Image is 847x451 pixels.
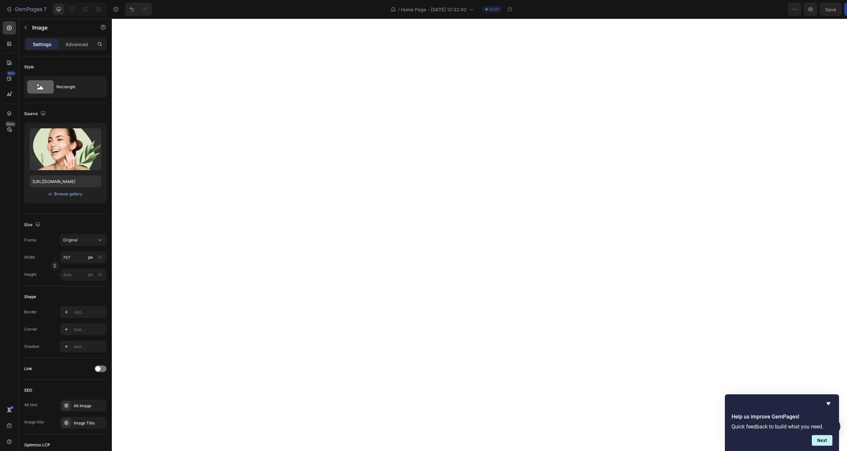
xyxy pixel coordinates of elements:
[63,237,78,243] span: Original
[48,190,52,198] span: or
[74,309,105,315] div: Add...
[24,254,35,260] label: Width
[778,3,800,16] button: Save
[803,3,831,16] button: Publish
[60,251,107,263] input: px%
[24,387,32,393] div: SEO
[731,400,832,446] div: Help us improve GemPages!
[74,327,105,333] div: Add...
[24,294,36,300] div: Shape
[731,413,832,421] h2: Help us improve GemPages!
[6,71,16,76] div: 450
[24,221,42,229] div: Size
[125,3,152,16] div: Undo/Redo
[60,269,107,281] input: px%
[96,271,104,279] button: px
[56,79,97,95] div: Rectangle
[98,272,102,278] div: %
[24,109,47,118] div: Source
[98,254,102,260] div: %
[112,19,847,451] iframe: Design area
[824,400,832,408] button: Hide survey
[43,5,46,13] p: 7
[24,309,37,315] div: Border
[54,191,82,197] div: Browse gallery
[809,6,825,13] div: Publish
[30,128,101,170] img: preview-image
[398,6,400,13] span: /
[74,420,105,426] div: Image Title
[784,7,795,12] span: Save
[65,41,88,48] p: Advanced
[74,344,105,350] div: Add...
[24,272,37,278] label: Height
[24,326,38,332] div: Corner
[812,435,832,446] button: Next question
[87,271,95,279] button: %
[24,419,44,425] div: Image title
[731,423,832,430] p: Quick feedback to build what you need.
[24,442,50,448] div: Optimize LCP
[74,403,105,409] div: Alt Image
[33,41,51,48] p: Settings
[24,64,34,70] div: Style
[401,6,467,13] span: Home Page - [DATE] 12:32:42
[24,237,37,243] label: Frame
[24,344,39,350] div: Shadow
[60,234,107,246] button: Original
[489,6,499,12] span: Draft
[24,402,38,408] div: Alt text
[87,253,95,261] button: %
[5,121,16,127] div: Beta
[96,253,104,261] button: px
[54,191,83,197] button: Browse gallery
[88,272,93,278] div: px
[88,254,93,260] div: px
[32,24,89,32] p: Image
[30,175,101,187] input: https://example.com/image.jpg
[24,366,32,372] div: Link
[3,3,49,16] button: 7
